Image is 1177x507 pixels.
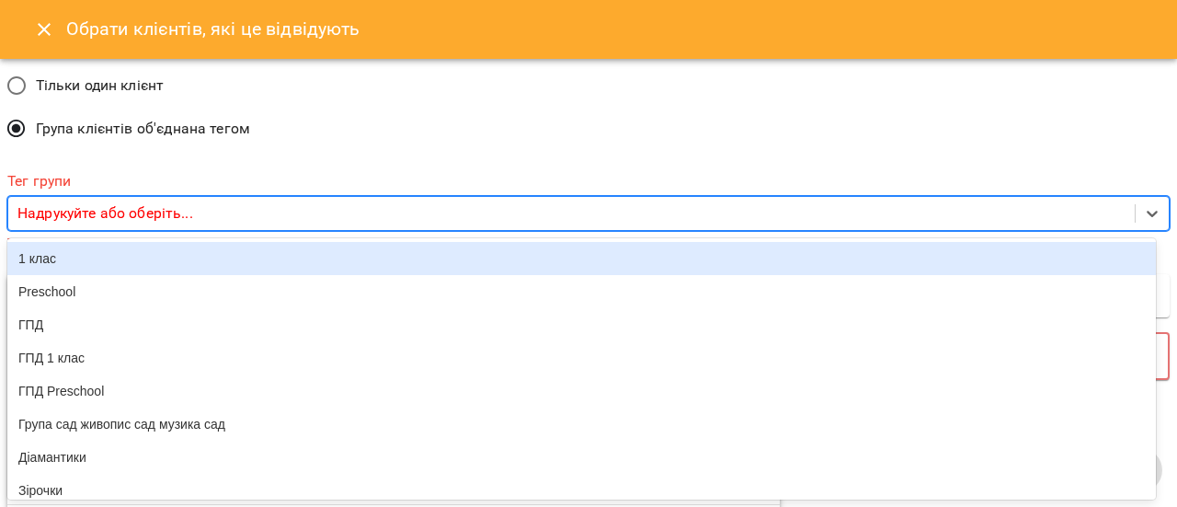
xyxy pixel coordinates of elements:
[36,75,165,97] span: Тільки один клієнт
[22,7,66,52] button: Close
[17,202,193,225] p: Надрукуйте або оберіть...
[7,341,1156,374] div: ГПД 1 клас
[66,15,360,43] h6: Обрати клієнтів, які це відвідують
[7,174,1170,189] label: Тег групи
[7,308,1156,341] div: ГПД
[7,374,1156,408] div: ГПД Preschool
[36,118,250,140] span: Група клієнтів об'єднана тегом
[7,236,119,248] b: Тег групи не задано!
[7,408,1156,441] div: Група сад живопис сад музика сад
[7,474,1156,507] div: Зірочки
[7,242,1156,275] div: 1 клас
[7,275,1156,308] div: Preschool
[7,441,1156,474] div: Діамантики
